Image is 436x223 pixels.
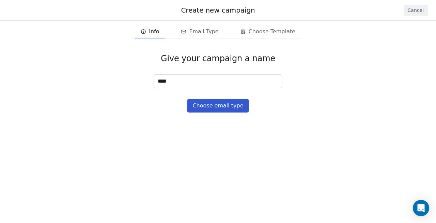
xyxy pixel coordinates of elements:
span: Give your campaign a name [161,53,275,64]
div: email creation steps [135,25,301,38]
span: Info [149,28,159,36]
span: Choose Template [249,28,295,36]
button: Choose email type [187,99,249,113]
button: Cancel [404,5,428,16]
div: Open Intercom Messenger [413,200,429,216]
div: Create new campaign [8,5,428,15]
span: Email Type [189,28,218,36]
